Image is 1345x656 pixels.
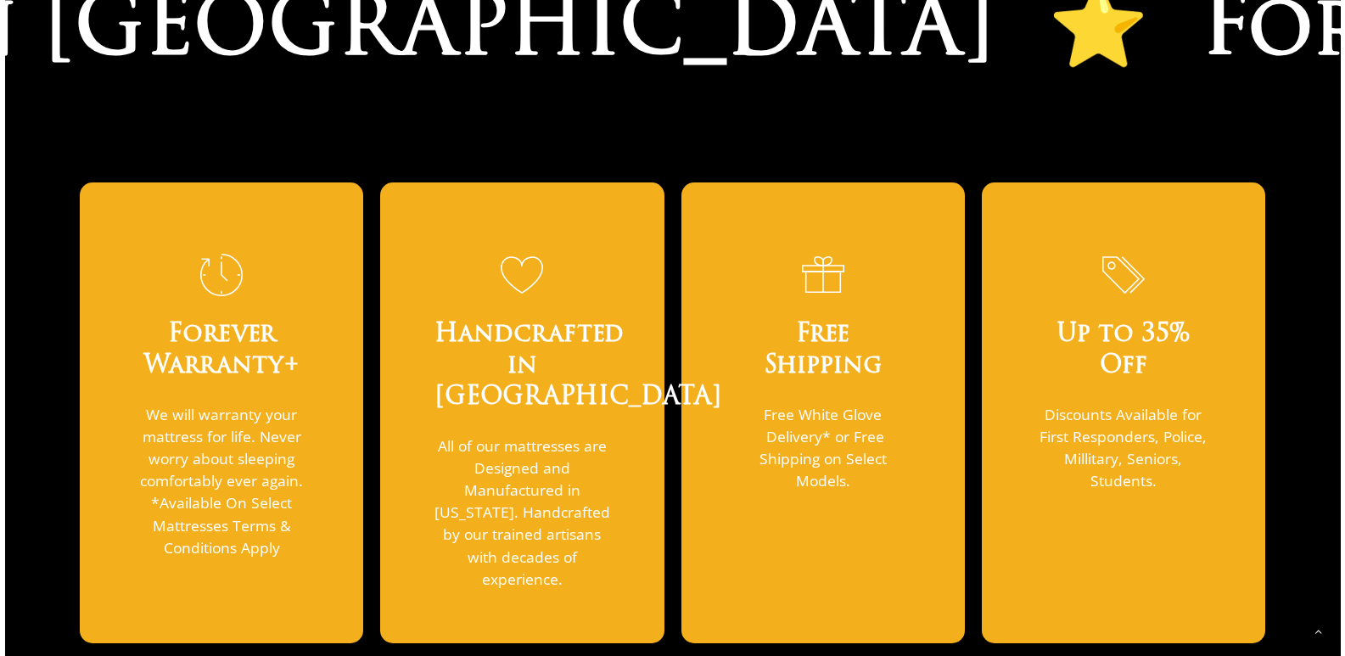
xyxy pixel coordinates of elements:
[1035,320,1211,383] h3: Up to 35% Off
[434,320,610,414] h3: Handcrafted in [GEOGRAPHIC_DATA]
[735,320,911,383] h3: Free Shipping
[134,320,310,383] h3: Forever Warranty+
[434,435,610,590] p: All of our mattresses are Designed and Manufactured in [US_STATE]. Handcrafted by our trained art...
[1035,403,1211,492] p: Discounts Available for First Responders, Police, Millitary, Seniors, Students.
[1306,620,1331,644] a: Back to top
[735,403,911,492] p: Free White Glove Delivery* or Free Shipping on Select Models.
[134,403,310,558] p: We will warranty your mattress for life. Never worry about sleeping comfortably ever again. *Avai...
